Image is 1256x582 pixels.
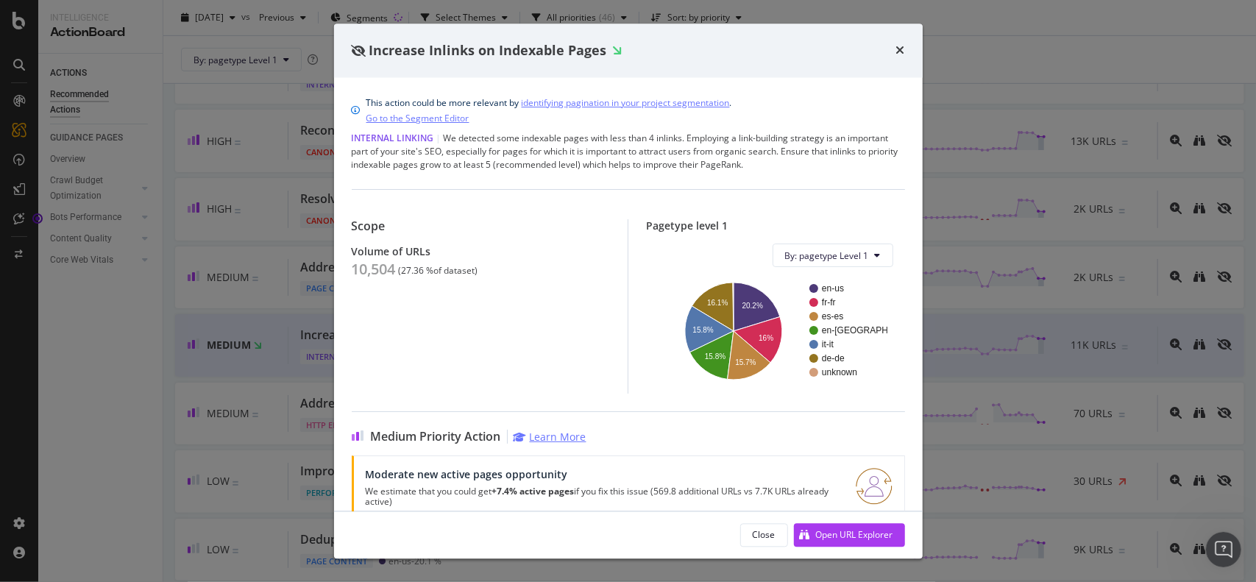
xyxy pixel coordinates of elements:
button: Open URL Explorer [794,523,905,547]
button: By: pagetype Level 1 [773,244,893,268]
text: fr-fr [822,298,836,308]
a: identifying pagination in your project segmentation [522,96,730,111]
text: it-it [822,340,834,350]
div: We detected some indexable pages with less than 4 inlinks. Employing a link-building strategy is ... [352,132,905,172]
div: Close [753,528,776,541]
text: 15.7% [735,358,756,366]
div: Volume of URLs [352,246,611,258]
iframe: Intercom live chat [1206,532,1241,567]
div: modal [334,24,923,558]
text: en-[GEOGRAPHIC_DATA] [822,326,926,336]
img: RO06QsNG.png [856,469,893,505]
text: unknown [822,368,857,378]
a: Go to the Segment Editor [366,111,469,127]
div: Learn More [530,430,586,444]
div: Open URL Explorer [816,528,893,541]
text: de-de [822,354,845,364]
strong: +7.4% active pages [492,486,575,498]
a: Learn More [514,430,586,444]
p: We estimate that you could get if you fix this issue (569.8 additional URLs vs 7.7K URLs already ... [366,487,838,508]
div: Moderate new active pages opportunity [366,469,838,481]
text: 16.1% [707,299,728,308]
div: ( 27.36 % of dataset ) [399,266,478,277]
span: | [436,132,441,145]
text: en-us [822,284,844,294]
div: Pagetype level 1 [646,220,905,233]
div: Scope [352,220,611,234]
div: info banner [352,96,905,127]
text: es-es [822,312,843,322]
span: Internal Linking [352,132,434,145]
span: By: pagetype Level 1 [785,249,869,262]
div: times [896,41,905,60]
svg: A chart. [658,280,887,383]
text: 16% [759,334,773,342]
div: eye-slash [352,45,366,57]
text: 15.8% [692,326,713,334]
text: 20.2% [742,302,763,310]
button: Close [740,523,788,547]
div: 10,504 [352,261,396,279]
div: This action could be more relevant by . [366,96,732,127]
span: Increase Inlinks on Indexable Pages [369,41,607,59]
text: 15.8% [705,353,725,361]
span: Medium Priority Action [371,430,501,444]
